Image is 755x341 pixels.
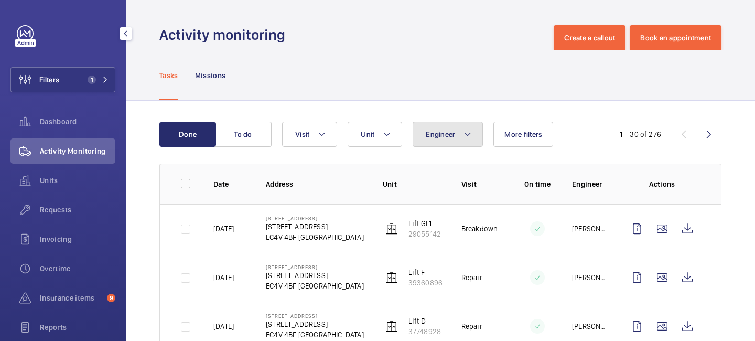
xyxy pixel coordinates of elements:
p: Repair [461,321,482,332]
img: elevator.svg [385,222,398,235]
img: elevator.svg [385,271,398,284]
p: Lift D [408,316,441,326]
span: 9 [107,294,115,302]
p: Lift GL1 [408,218,441,229]
p: [DATE] [213,321,234,332]
p: Missions [195,70,226,81]
p: 29055142 [408,229,441,239]
span: Reports [40,322,115,333]
button: Unit [348,122,402,147]
span: Requests [40,205,115,215]
span: Dashboard [40,116,115,127]
p: [STREET_ADDRESS] [266,270,364,281]
h1: Activity monitoring [159,25,292,45]
p: [DATE] [213,223,234,234]
img: elevator.svg [385,320,398,333]
p: 39360896 [408,278,443,288]
span: Activity Monitoring [40,146,115,156]
button: Engineer [413,122,483,147]
p: Tasks [159,70,178,81]
div: 1 – 30 of 276 [620,129,661,140]
p: Actions [624,179,700,189]
p: EC4V 4BF [GEOGRAPHIC_DATA] [266,329,364,340]
p: On time [520,179,555,189]
p: Unit [383,179,445,189]
span: Overtime [40,263,115,274]
p: [DATE] [213,272,234,283]
button: Book an appointment [630,25,721,50]
p: [STREET_ADDRESS] [266,264,364,270]
span: Invoicing [40,234,115,244]
p: [PERSON_NAME] [572,321,608,332]
span: More filters [504,130,542,138]
p: Visit [461,179,503,189]
button: Visit [282,122,337,147]
span: Unit [361,130,374,138]
p: [PERSON_NAME] [572,223,608,234]
p: [STREET_ADDRESS] [266,319,364,329]
p: 37748928 [408,326,441,337]
p: Repair [461,272,482,283]
span: Visit [295,130,309,138]
span: Engineer [426,130,455,138]
p: [PERSON_NAME] [572,272,608,283]
p: [STREET_ADDRESS] [266,313,364,319]
button: To do [215,122,272,147]
p: EC4V 4BF [GEOGRAPHIC_DATA] [266,232,364,242]
span: Insurance items [40,293,103,303]
button: More filters [493,122,553,147]
button: Create a callout [554,25,625,50]
span: Units [40,175,115,186]
p: Breakdown [461,223,498,234]
p: Address [266,179,366,189]
p: [STREET_ADDRESS] [266,221,364,232]
p: Date [213,179,249,189]
span: Filters [39,74,59,85]
button: Filters1 [10,67,115,92]
p: Lift F [408,267,443,278]
p: [STREET_ADDRESS] [266,215,364,221]
p: Engineer [572,179,608,189]
button: Done [159,122,216,147]
span: 1 [88,76,96,84]
p: EC4V 4BF [GEOGRAPHIC_DATA] [266,281,364,291]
